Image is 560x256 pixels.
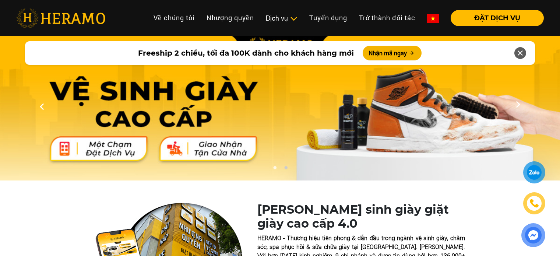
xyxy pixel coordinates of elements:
[524,193,544,213] a: phone-icon
[282,166,289,173] button: 2
[201,10,260,26] a: Nhượng quyền
[353,10,421,26] a: Trở thành đối tác
[530,199,539,207] img: phone-icon
[138,48,354,59] span: Freeship 2 chiều, tối đa 100K dành cho khách hàng mới
[303,10,353,26] a: Tuyển dụng
[16,8,105,28] img: heramo-logo.png
[266,13,297,23] div: Dịch vụ
[445,15,544,21] a: ĐẶT DỊCH VỤ
[427,14,439,23] img: vn-flag.png
[257,203,465,231] h1: [PERSON_NAME] sinh giày giặt giày cao cấp 4.0
[451,10,544,26] button: ĐẶT DỊCH VỤ
[363,46,422,60] button: Nhận mã ngay
[148,10,201,26] a: Về chúng tôi
[290,15,297,22] img: subToggleIcon
[271,166,278,173] button: 1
